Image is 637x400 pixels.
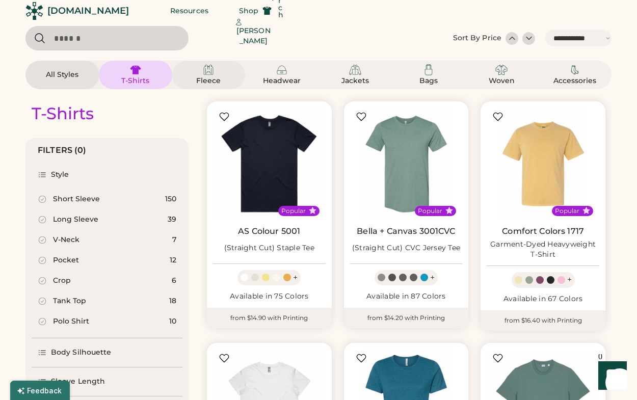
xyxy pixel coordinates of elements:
div: Headwear [259,76,305,86]
div: from $14.20 with Printing [344,308,469,328]
div: Available in 87 Colors [350,291,463,302]
div: Available in 67 Colors [487,294,599,304]
a: Comfort Colors 1717 [502,226,584,236]
div: V-Neck [53,235,79,245]
div: T-Shirts [113,76,158,86]
div: Long Sleeve [53,215,98,225]
div: Popular [281,207,306,215]
button: Popular Style [309,207,316,215]
button: Resources [158,1,221,21]
img: Fleece Icon [202,64,215,76]
img: AS Colour 5001 (Straight Cut) Staple Tee [213,108,326,220]
img: BELLA + CANVAS 3001CVC (Straight Cut) CVC Jersey Tee [350,108,463,220]
div: (Straight Cut) Staple Tee [224,243,314,253]
div: Garment-Dyed Heavyweight T-Shirt [487,239,599,260]
div: 7 [172,235,176,245]
div: Popular [555,207,579,215]
iframe: Front Chat [589,354,632,398]
div: 18 [169,296,176,306]
div: 39 [168,215,176,225]
span: Shop [239,7,258,14]
div: Body Silhouette [51,348,112,358]
div: + [293,272,298,283]
div: Jackets [332,76,378,86]
div: (Straight Cut) CVC Jersey Tee [352,243,460,253]
div: 6 [172,276,176,286]
div: 12 [170,255,176,265]
img: Comfort Colors 1717 Garment-Dyed Heavyweight T-Shirt [487,108,599,220]
div: Tank Top [53,296,86,306]
div: Polo Shirt [53,316,89,327]
a: Bella + Canvas 3001CVC [357,226,455,236]
div: Popular [418,207,442,215]
div: + [567,274,572,285]
div: [DOMAIN_NAME] [47,5,129,17]
div: from $14.90 with Printing [207,308,332,328]
div: Accessories [552,76,598,86]
div: 10 [169,316,176,327]
img: T-Shirts Icon [129,64,142,76]
img: Headwear Icon [276,64,288,76]
div: Crop [53,276,71,286]
div: Available in 75 Colors [213,291,326,302]
div: Style [51,170,69,180]
div: FILTERS (0) [38,144,87,156]
div: from $16.40 with Printing [481,310,605,331]
button: Popular Style [582,207,590,215]
button: Shop [227,1,284,21]
img: Bags Icon [422,64,435,76]
a: AS Colour 5001 [238,226,300,236]
div: + [430,272,435,283]
div: Bags [406,76,452,86]
div: Sleeve Length [51,377,105,387]
button: Popular Style [445,207,453,215]
div: Sort By Price [453,33,501,43]
img: Rendered Logo - Screens [25,2,43,20]
div: All Styles [39,70,85,80]
img: Jackets Icon [349,64,361,76]
div: Fleece [185,76,231,86]
img: Woven Icon [495,64,508,76]
div: 150 [165,194,176,204]
div: T-Shirts [32,103,94,124]
img: Accessories Icon [569,64,581,76]
div: Short Sleeve [53,194,100,204]
div: Woven [479,76,524,86]
div: Pocket [53,255,79,265]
